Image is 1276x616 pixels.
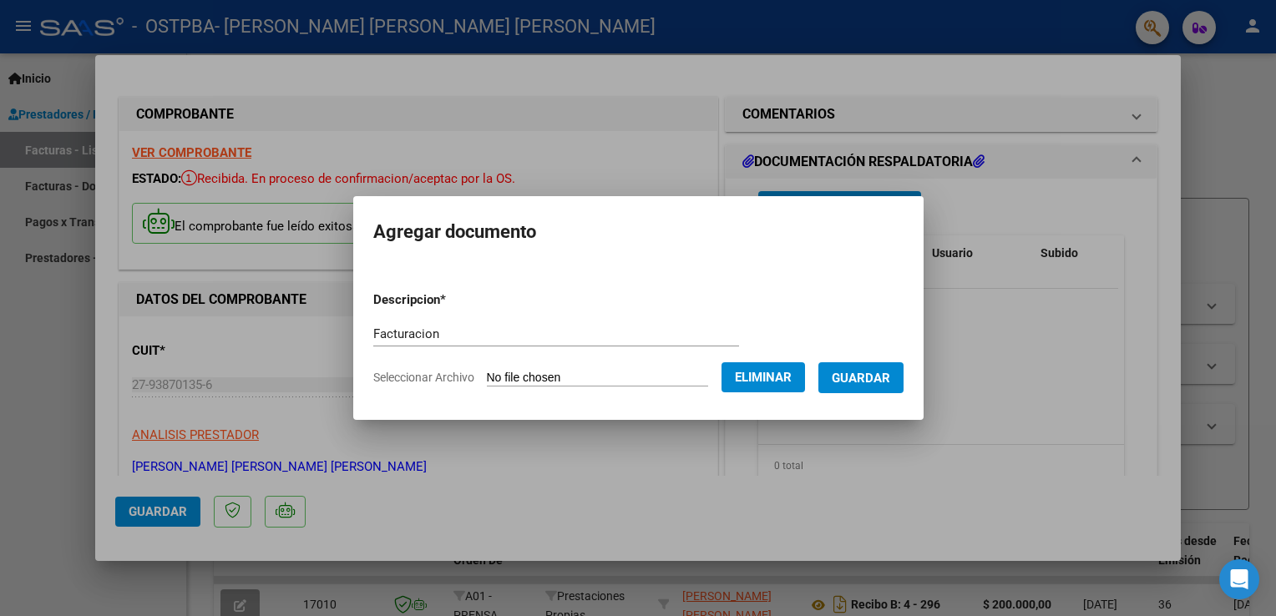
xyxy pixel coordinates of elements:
[1219,559,1259,599] div: Open Intercom Messenger
[722,362,805,392] button: Eliminar
[373,290,533,310] p: Descripcion
[832,371,890,386] span: Guardar
[735,370,792,385] span: Eliminar
[373,216,904,248] h2: Agregar documento
[373,371,474,384] span: Seleccionar Archivo
[818,362,904,393] button: Guardar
